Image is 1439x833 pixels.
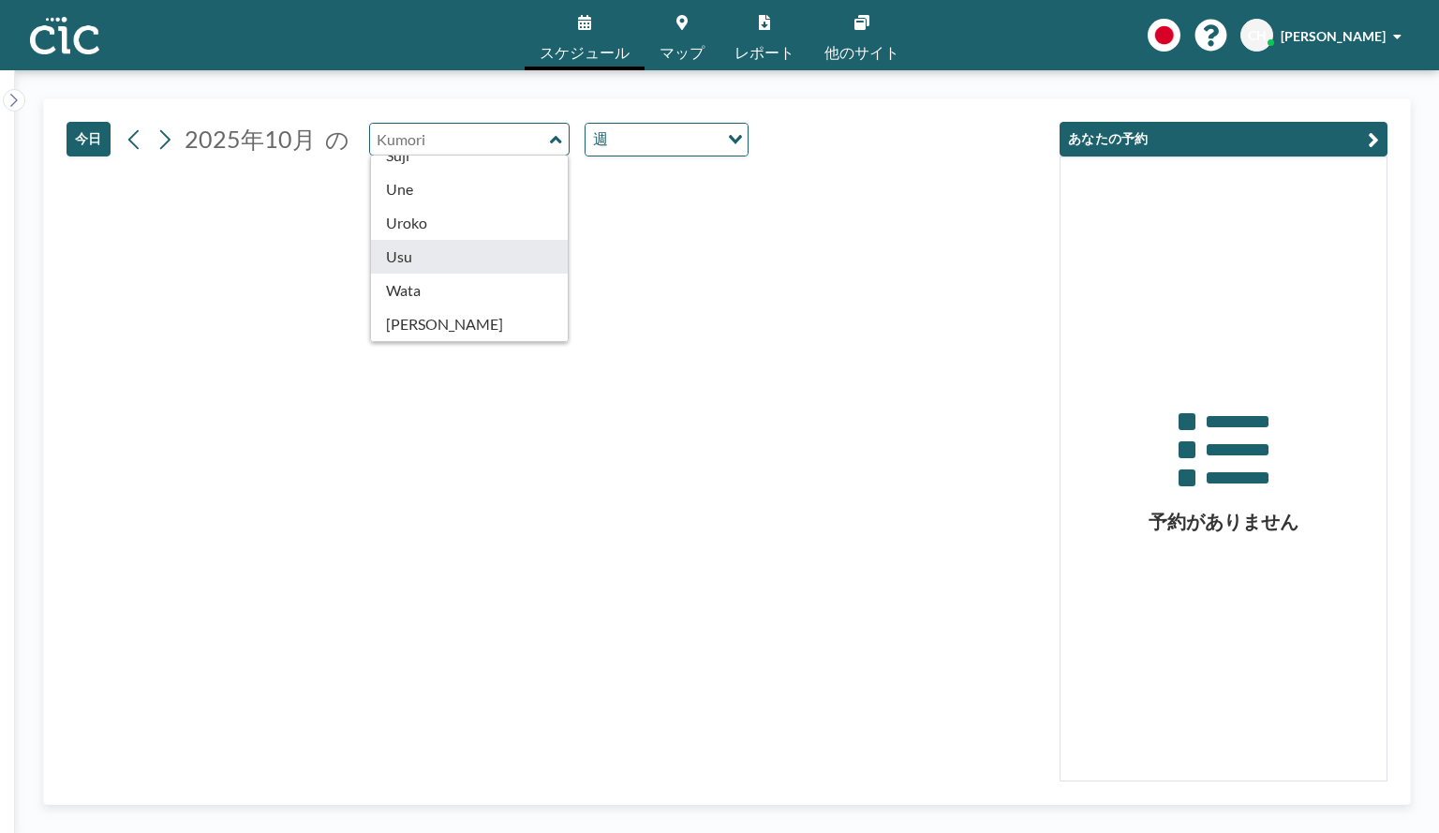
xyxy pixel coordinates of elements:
div: [PERSON_NAME] [371,307,569,341]
div: Une [371,172,569,206]
span: レポート [734,45,794,60]
span: の [325,125,349,154]
img: organization-logo [30,17,99,54]
span: [PERSON_NAME] [1281,28,1386,44]
input: Search for option [614,127,717,152]
h3: 予約がありません [1061,510,1387,533]
div: Usu [371,240,569,274]
div: Wata [371,274,569,307]
span: CH [1248,27,1267,44]
span: 2025年10月 [185,125,316,153]
span: マップ [660,45,705,60]
div: Suji [371,139,569,172]
button: あなたの予約 [1060,122,1387,156]
div: Uroko [371,206,569,240]
input: Kumori [370,124,550,155]
span: スケジュール [540,45,630,60]
div: Search for option [586,124,748,156]
button: 今日 [67,122,111,156]
span: 他のサイト [824,45,899,60]
span: 週 [589,127,612,152]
